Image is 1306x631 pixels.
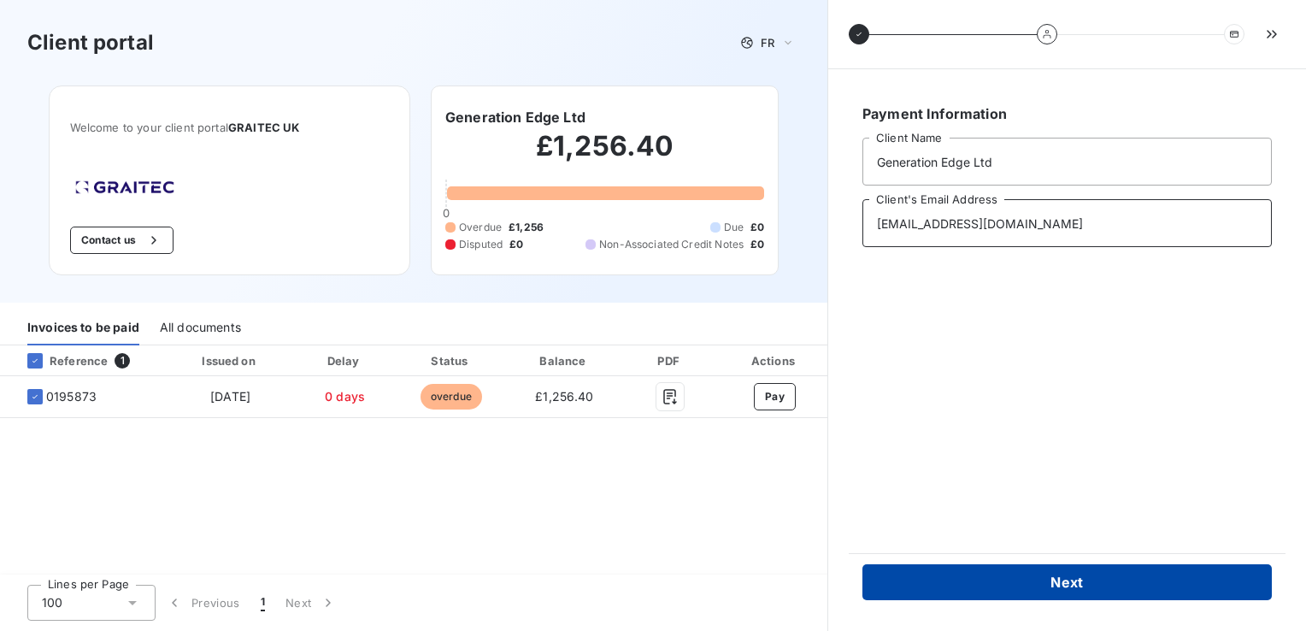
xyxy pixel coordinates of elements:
div: All documents [160,310,241,345]
div: Invoices to be paid [27,310,139,345]
button: Next [275,585,347,621]
h6: Payment Information [862,103,1272,124]
div: PDF [627,352,713,369]
div: Reference [14,353,108,369]
span: Overdue [459,220,502,235]
h6: Generation Edge Ltd [445,107,585,127]
button: Pay [754,383,796,410]
span: £0 [750,220,764,235]
span: £1,256.40 [535,389,593,404]
h2: £1,256.40 [445,129,764,180]
img: Company logo [70,175,179,199]
div: Balance [509,352,620,369]
h3: Client portal [27,27,154,58]
span: FR [761,36,774,50]
span: 100 [42,594,62,611]
span: Disputed [459,237,503,252]
div: Actions [721,352,829,369]
span: £0 [750,237,764,252]
span: 1 [115,353,130,369]
span: 0 [443,206,450,220]
button: Previous [156,585,250,621]
div: Status [400,352,502,369]
span: Due [724,220,744,235]
input: placeholder [862,138,1272,186]
button: Contact us [70,227,174,254]
div: Issued on [171,352,289,369]
div: Delay [297,352,394,369]
span: [DATE] [210,389,250,404]
span: overdue [421,384,482,410]
button: 1 [250,585,275,621]
input: placeholder [862,199,1272,247]
span: £0 [509,237,523,252]
span: Welcome to your client portal [70,121,389,134]
span: GRAITEC UK [228,121,300,134]
span: £1,256 [509,220,544,235]
span: 1 [261,594,265,611]
span: 0195873 [46,388,97,405]
span: Non-Associated Credit Notes [599,237,744,252]
span: 0 days [325,389,365,404]
button: Next [862,564,1272,600]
